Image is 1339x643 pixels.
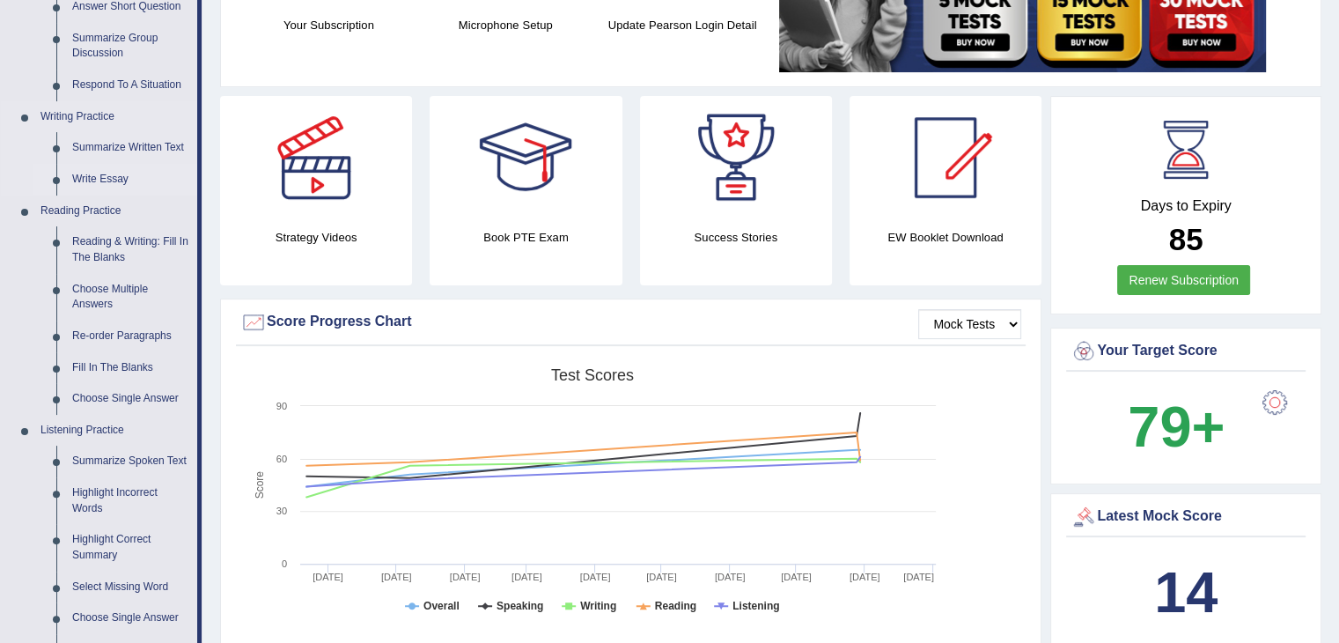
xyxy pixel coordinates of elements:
[646,572,677,582] tspan: [DATE]
[64,602,197,634] a: Choose Single Answer
[64,164,197,196] a: Write Essay
[903,572,934,582] tspan: [DATE]
[1128,395,1225,459] b: 79+
[64,321,197,352] a: Re-order Paragraphs
[715,572,746,582] tspan: [DATE]
[64,477,197,524] a: Highlight Incorrect Words
[64,132,197,164] a: Summarize Written Text
[64,383,197,415] a: Choose Single Answer
[276,454,287,464] text: 60
[254,471,266,499] tspan: Score
[313,572,343,582] tspan: [DATE]
[580,600,616,612] tspan: Writing
[850,572,880,582] tspan: [DATE]
[580,572,611,582] tspan: [DATE]
[423,600,460,612] tspan: Overall
[64,23,197,70] a: Summarize Group Discussion
[450,572,481,582] tspan: [DATE]
[430,228,622,247] h4: Book PTE Exam
[240,309,1021,336] div: Score Progress Chart
[64,572,197,603] a: Select Missing Word
[64,226,197,273] a: Reading & Writing: Fill In The Blanks
[1154,560,1218,625] b: 14
[276,506,287,516] text: 30
[1117,265,1250,295] a: Renew Subscription
[33,196,197,227] a: Reading Practice
[64,446,197,477] a: Summarize Spoken Text
[64,524,197,571] a: Highlight Correct Summary
[33,101,197,133] a: Writing Practice
[640,228,832,247] h4: Success Stories
[603,16,762,34] h4: Update Pearson Login Detail
[551,366,634,384] tspan: Test scores
[33,415,197,447] a: Listening Practice
[1070,338,1301,365] div: Your Target Score
[220,228,412,247] h4: Strategy Videos
[511,572,542,582] tspan: [DATE]
[64,274,197,321] a: Choose Multiple Answers
[249,16,408,34] h4: Your Subscription
[1070,198,1301,214] h4: Days to Expiry
[732,600,779,612] tspan: Listening
[282,558,287,569] text: 0
[64,70,197,101] a: Respond To A Situation
[655,600,696,612] tspan: Reading
[1169,222,1203,256] b: 85
[426,16,585,34] h4: Microphone Setup
[781,572,812,582] tspan: [DATE]
[64,352,197,384] a: Fill In The Blanks
[381,572,412,582] tspan: [DATE]
[497,600,543,612] tspan: Speaking
[276,401,287,411] text: 90
[1070,504,1301,530] div: Latest Mock Score
[850,228,1041,247] h4: EW Booklet Download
